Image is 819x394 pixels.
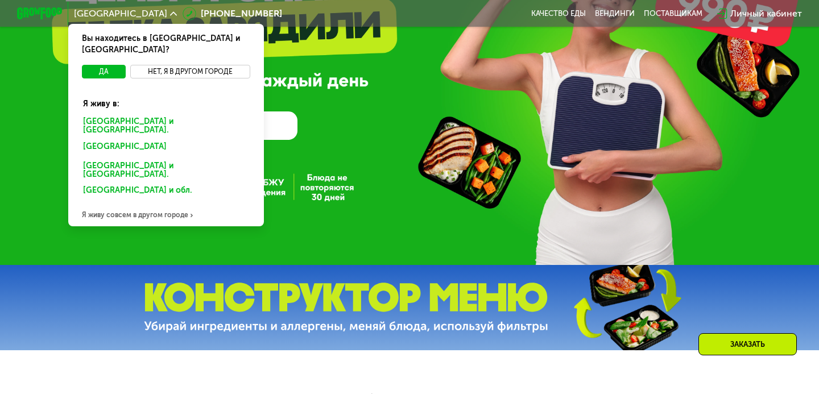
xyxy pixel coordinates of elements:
[531,9,586,18] a: Качество еды
[68,24,264,65] div: Вы находитесь в [GEOGRAPHIC_DATA] и [GEOGRAPHIC_DATA]?
[82,65,126,78] button: Да
[730,7,802,20] div: Личный кабинет
[698,333,797,355] div: Заказать
[74,9,167,18] span: [GEOGRAPHIC_DATA]
[183,7,282,20] a: [PHONE_NUMBER]
[595,9,635,18] a: Вендинги
[130,65,250,78] button: Нет, я в другом городе
[75,114,257,138] div: [GEOGRAPHIC_DATA] и [GEOGRAPHIC_DATA].
[75,183,253,201] div: [GEOGRAPHIC_DATA] и обл.
[75,89,257,110] div: Я живу в:
[68,204,264,226] div: Я живу совсем в другом городе
[644,9,702,18] div: поставщикам
[75,139,253,157] div: [GEOGRAPHIC_DATA]
[75,159,257,183] div: [GEOGRAPHIC_DATA] и [GEOGRAPHIC_DATA].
